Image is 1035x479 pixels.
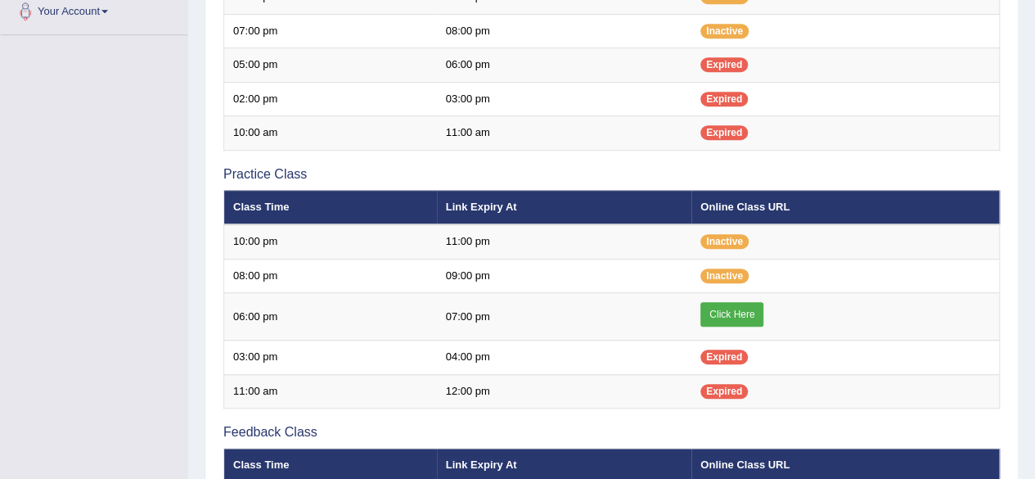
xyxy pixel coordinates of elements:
span: Inactive [700,234,749,249]
td: 09:00 pm [437,259,692,293]
span: Expired [700,350,748,364]
span: Expired [700,92,748,106]
span: Inactive [700,24,749,38]
td: 10:00 pm [224,224,437,259]
h3: Feedback Class [223,425,1000,440]
td: 03:00 pm [224,341,437,375]
span: Expired [700,125,748,140]
td: 06:00 pm [224,293,437,341]
h3: Practice Class [223,167,1000,182]
span: Expired [700,57,748,72]
td: 03:00 pm [437,82,692,116]
a: Click Here [700,302,763,327]
span: Expired [700,384,748,399]
th: Link Expiry At [437,190,692,224]
th: Class Time [224,190,437,224]
td: 07:00 pm [437,293,692,341]
td: 11:00 am [437,116,692,151]
td: 06:00 pm [437,48,692,83]
td: 12:00 pm [437,374,692,409]
td: 04:00 pm [437,341,692,375]
td: 08:00 pm [224,259,437,293]
td: 08:00 pm [437,14,692,48]
td: 02:00 pm [224,82,437,116]
span: Inactive [700,269,749,283]
td: 05:00 pm [224,48,437,83]
td: 11:00 pm [437,224,692,259]
th: Online Class URL [691,190,999,224]
td: 07:00 pm [224,14,437,48]
td: 10:00 am [224,116,437,151]
td: 11:00 am [224,374,437,409]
